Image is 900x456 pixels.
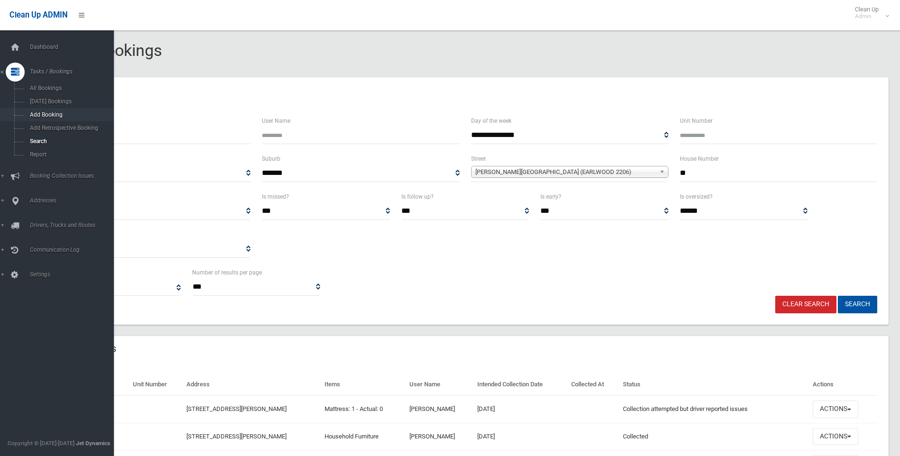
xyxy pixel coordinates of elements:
[321,395,405,423] td: Mattress: 1 - Actual: 0
[27,173,121,179] span: Booking Collection Issues
[27,125,113,131] span: Add Retrospective Booking
[406,423,474,450] td: [PERSON_NAME]
[473,374,567,395] th: Intended Collection Date
[838,296,877,313] button: Search
[619,423,809,450] td: Collected
[813,428,858,446] button: Actions
[27,98,113,105] span: [DATE] Bookings
[813,401,858,418] button: Actions
[680,192,713,202] label: Is oversized?
[192,267,262,278] label: Number of results per page
[262,116,290,126] label: User Name
[186,405,287,412] a: [STREET_ADDRESS][PERSON_NAME]
[129,374,183,395] th: Unit Number
[27,151,113,158] span: Report
[619,374,809,395] th: Status
[619,395,809,423] td: Collection attempted but driver reported issues
[540,192,561,202] label: Is early?
[27,68,121,75] span: Tasks / Bookings
[27,246,121,253] span: Communication Log
[27,44,121,50] span: Dashboard
[321,423,405,450] td: Household Furniture
[27,197,121,204] span: Addresses
[406,374,474,395] th: User Name
[9,10,67,19] span: Clean Up ADMIN
[8,440,74,447] span: Copyright © [DATE]-[DATE]
[473,423,567,450] td: [DATE]
[186,433,287,440] a: [STREET_ADDRESS][PERSON_NAME]
[76,440,110,447] strong: Jet Dynamics
[406,395,474,423] td: [PERSON_NAME]
[27,271,121,278] span: Settings
[321,374,405,395] th: Items
[473,395,567,423] td: [DATE]
[471,116,511,126] label: Day of the week
[850,6,888,20] span: Clean Up
[27,138,113,145] span: Search
[183,374,321,395] th: Address
[809,374,877,395] th: Actions
[262,192,289,202] label: Is missed?
[567,374,619,395] th: Collected At
[775,296,836,313] a: Clear Search
[27,222,121,228] span: Drivers, Trucks and Routes
[680,116,713,126] label: Unit Number
[475,166,656,178] span: [PERSON_NAME][GEOGRAPHIC_DATA] (EARLWOOD 2206)
[262,154,280,164] label: Suburb
[27,111,113,118] span: Add Booking
[855,13,879,20] small: Admin
[401,192,434,202] label: Is follow up?
[471,154,486,164] label: Street
[27,85,113,91] span: All Bookings
[680,154,719,164] label: House Number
